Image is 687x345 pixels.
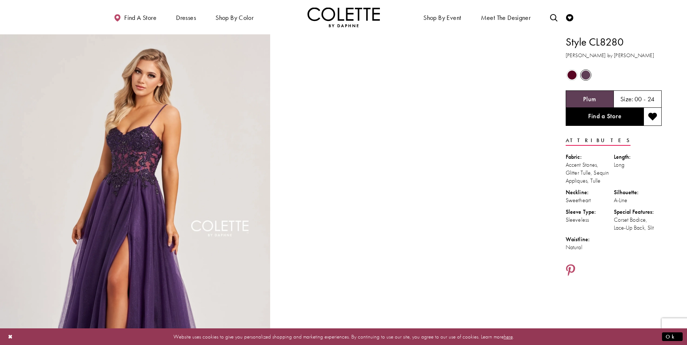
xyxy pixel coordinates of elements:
a: Toggle search [548,7,559,27]
a: here [504,333,513,340]
div: A-Line [614,196,662,204]
p: Website uses cookies to give you personalized shopping and marketing experiences. By continuing t... [52,332,635,341]
div: Product color controls state depends on size chosen [566,68,662,82]
button: Submit Dialog [662,332,683,341]
button: Close Dialog [4,330,17,343]
div: Special Features: [614,208,662,216]
h5: 00 - 24 [634,95,655,103]
div: Sleeve Type: [566,208,614,216]
div: Plum [579,69,592,81]
a: Visit Home Page [307,7,380,27]
span: Dresses [174,7,198,27]
span: Dresses [176,14,196,21]
button: Add to wishlist [644,108,662,126]
a: Find a store [112,7,158,27]
h5: Chosen color [583,95,596,103]
div: Corset Bodice, Lace-Up Back, Slit [614,216,662,232]
div: Length: [614,153,662,161]
a: Find a Store [566,108,644,126]
video: Style CL8280 Colette by Daphne #1 autoplay loop mute video [274,34,544,169]
span: Shop by color [214,7,255,27]
div: Fabric: [566,153,614,161]
h3: [PERSON_NAME] by [PERSON_NAME] [566,51,662,60]
span: Find a store [124,14,156,21]
a: Check Wishlist [564,7,575,27]
div: Sleeveless [566,216,614,224]
a: Share using Pinterest - Opens in new tab [566,264,575,278]
img: Colette by Daphne [307,7,380,27]
h1: Style CL8280 [566,34,662,50]
a: Meet the designer [479,7,533,27]
a: Attributes [566,135,631,146]
div: Long [614,161,662,169]
span: Shop By Event [423,14,461,21]
div: Neckline: [566,188,614,196]
div: Waistline: [566,235,614,243]
span: Shop by color [215,14,254,21]
div: Sweetheart [566,196,614,204]
div: Natural [566,243,614,251]
div: Burgundy [566,69,578,81]
div: Silhouette: [614,188,662,196]
span: Meet the designer [481,14,531,21]
span: Size: [620,95,633,103]
div: Accent Stones, Glitter Tulle, Sequin Appliques, Tulle [566,161,614,185]
span: Shop By Event [422,7,463,27]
